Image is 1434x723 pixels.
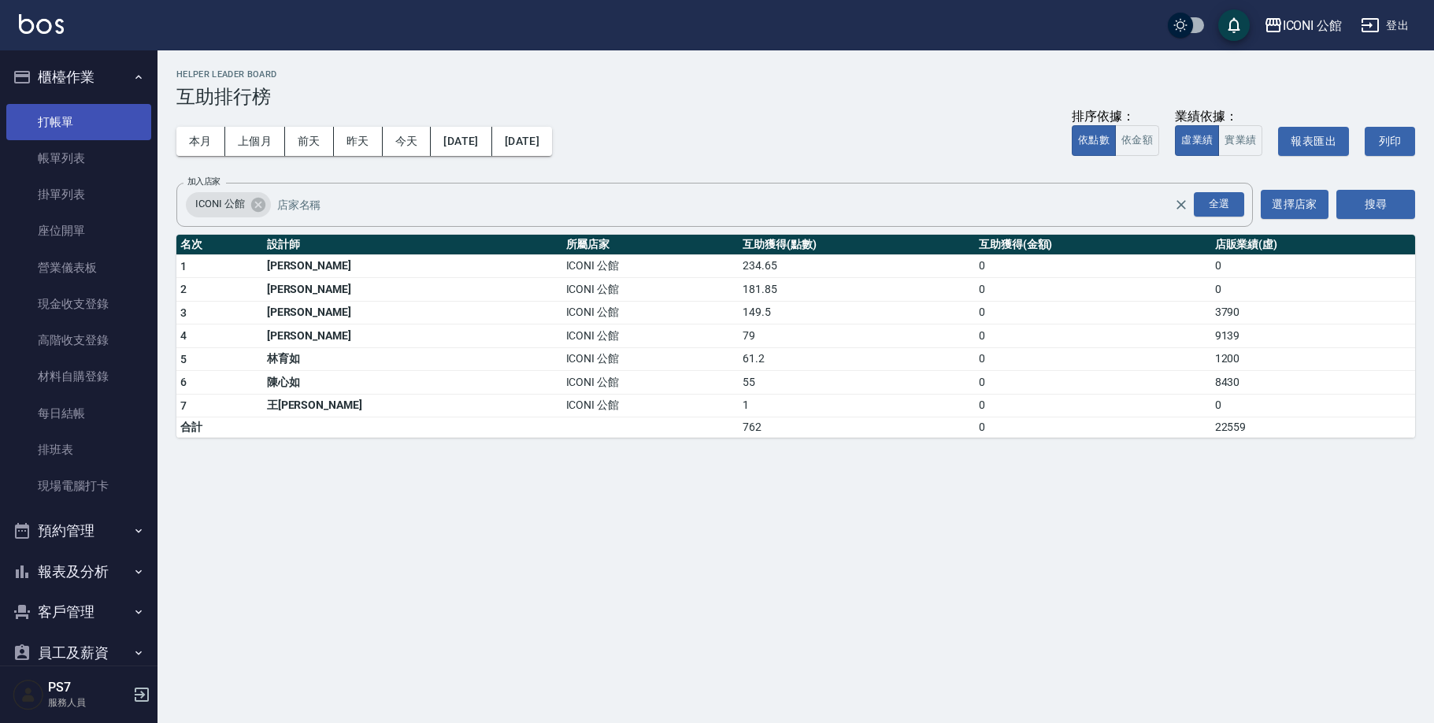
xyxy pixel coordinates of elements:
[180,306,187,319] span: 3
[1354,11,1415,40] button: 登出
[176,235,1415,439] table: a dense table
[263,371,562,395] td: 陳心如
[6,213,151,249] a: 座位開單
[1175,109,1262,125] div: 業績依據：
[187,176,220,187] label: 加入店家
[186,196,254,212] span: ICONI 公館
[739,347,975,371] td: 61.2
[739,324,975,348] td: 79
[176,417,263,438] td: 合計
[1211,371,1415,395] td: 8430
[6,395,151,432] a: 每日結帳
[975,371,1211,395] td: 0
[1278,127,1349,156] button: 報表匯出
[6,250,151,286] a: 營業儀表板
[562,324,739,348] td: ICONI 公館
[975,394,1211,417] td: 0
[975,301,1211,324] td: 0
[562,235,739,255] th: 所屬店家
[225,127,285,156] button: 上個月
[1170,194,1192,216] button: Clear
[48,680,128,695] h5: PS7
[263,394,562,417] td: 王[PERSON_NAME]
[186,192,271,217] div: ICONI 公館
[6,551,151,592] button: 報表及分析
[6,591,151,632] button: 客戶管理
[1365,127,1415,156] button: 列印
[492,127,552,156] button: [DATE]
[1211,301,1415,324] td: 3790
[176,69,1415,80] h2: Helper Leader Board
[1211,324,1415,348] td: 9139
[739,371,975,395] td: 55
[1218,9,1250,41] button: save
[263,324,562,348] td: [PERSON_NAME]
[6,510,151,551] button: 預約管理
[431,127,491,156] button: [DATE]
[180,353,187,365] span: 5
[1072,125,1116,156] button: 依點數
[1218,125,1262,156] button: 實業績
[176,235,263,255] th: 名次
[1283,16,1343,35] div: ICONI 公館
[739,301,975,324] td: 149.5
[263,301,562,324] td: [PERSON_NAME]
[562,301,739,324] td: ICONI 公館
[1336,190,1415,219] button: 搜尋
[180,376,187,388] span: 6
[6,432,151,468] a: 排班表
[176,86,1415,108] h3: 互助排行榜
[1175,125,1219,156] button: 虛業績
[1211,394,1415,417] td: 0
[48,695,128,710] p: 服務人員
[263,254,562,278] td: [PERSON_NAME]
[975,235,1211,255] th: 互助獲得(金額)
[263,347,562,371] td: 林育如
[6,468,151,504] a: 現場電腦打卡
[975,347,1211,371] td: 0
[562,278,739,302] td: ICONI 公館
[975,254,1211,278] td: 0
[562,254,739,278] td: ICONI 公館
[1194,192,1244,217] div: 全選
[1211,278,1415,302] td: 0
[739,394,975,417] td: 1
[1258,9,1349,42] button: ICONI 公館
[6,57,151,98] button: 櫃檯作業
[1191,189,1247,220] button: Open
[13,679,44,710] img: Person
[975,324,1211,348] td: 0
[1211,254,1415,278] td: 0
[562,394,739,417] td: ICONI 公館
[1072,109,1159,125] div: 排序依據：
[739,254,975,278] td: 234.65
[6,176,151,213] a: 掛單列表
[180,329,187,342] span: 4
[562,371,739,395] td: ICONI 公館
[975,417,1211,438] td: 0
[263,235,562,255] th: 設計師
[562,347,739,371] td: ICONI 公館
[6,322,151,358] a: 高階收支登錄
[975,278,1211,302] td: 0
[6,358,151,395] a: 材料自購登錄
[180,260,187,273] span: 1
[739,278,975,302] td: 181.85
[1261,190,1328,219] button: 選擇店家
[180,283,187,295] span: 2
[6,104,151,140] a: 打帳單
[263,278,562,302] td: [PERSON_NAME]
[739,417,975,438] td: 762
[273,191,1202,218] input: 店家名稱
[1211,347,1415,371] td: 1200
[739,235,975,255] th: 互助獲得(點數)
[180,399,187,412] span: 7
[19,14,64,34] img: Logo
[6,286,151,322] a: 現金收支登錄
[1211,235,1415,255] th: 店販業績(虛)
[6,632,151,673] button: 員工及薪資
[334,127,383,156] button: 昨天
[285,127,334,156] button: 前天
[6,140,151,176] a: 帳單列表
[1211,417,1415,438] td: 22559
